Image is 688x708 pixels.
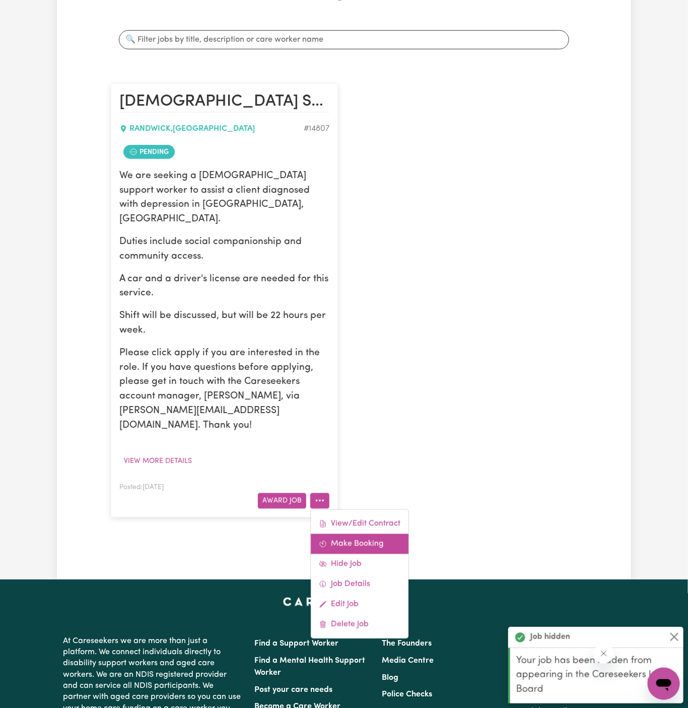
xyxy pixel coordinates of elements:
div: More options [310,509,409,639]
button: View more details [119,453,196,469]
span: Need any help? [6,7,61,15]
a: Delete Job [311,614,408,635]
a: Find a Support Worker [254,640,338,648]
a: Find a Mental Health Support Worker [254,657,365,677]
iframe: Close message [594,644,614,664]
div: RANDWICK , [GEOGRAPHIC_DATA] [119,123,304,135]
p: We are seeking a [DEMOGRAPHIC_DATA] support worker to assist a client diagnosed with depression i... [119,169,329,227]
span: Posted: [DATE] [119,484,164,491]
a: View/Edit Contract [311,514,408,534]
button: More options [310,493,329,509]
p: Shift will be discussed, but will be 22 hours per week. [119,309,329,338]
input: 🔍 Filter jobs by title, description or care worker name [119,30,569,49]
p: Duties include social companionship and community access. [119,235,329,264]
a: Police Checks [382,691,432,699]
p: A car and a driver's license are needed for this service. [119,272,329,301]
span: Job contract pending review by care worker [123,145,175,159]
button: Award Job [258,493,306,509]
h2: Female Support Worker Needed For Community Access In Randwick, NSW [119,92,329,112]
a: Blog [382,674,398,682]
button: Close [668,631,680,643]
a: Job Details [311,574,408,594]
a: The Founders [382,640,432,648]
strong: Job hidden [530,631,570,643]
p: Your job has been hidden from appearing in the Careseekers Jobs Board [516,654,677,697]
div: Job ID #14807 [304,123,329,135]
a: Edit Job [311,594,408,614]
a: Post your care needs [254,686,332,694]
a: Make Booking [311,534,408,554]
a: Careseekers home page [283,598,405,606]
a: Media Centre [382,657,434,665]
iframe: Button to launch messaging window [648,668,680,700]
a: Hide Job [311,554,408,574]
p: Please click apply if you are interested in the role. If you have questions before applying, plea... [119,346,329,433]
